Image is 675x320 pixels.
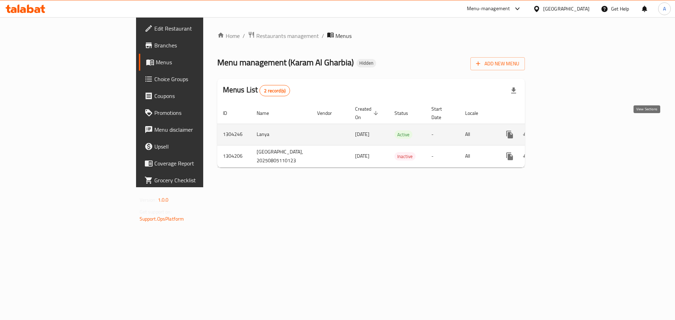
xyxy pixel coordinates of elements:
a: Coverage Report [139,155,249,172]
span: 2 record(s) [260,87,290,94]
a: Grocery Checklist [139,172,249,189]
table: enhanced table [217,103,574,168]
span: A [663,5,666,13]
button: Change Status [518,126,535,143]
button: more [501,126,518,143]
div: Inactive [394,152,416,161]
a: Upsell [139,138,249,155]
span: ID [223,109,236,117]
span: Locale [465,109,487,117]
span: Edit Restaurant [154,24,243,33]
span: Add New Menu [476,59,519,68]
h2: Menus List [223,85,290,96]
span: Active [394,131,412,139]
a: Edit Restaurant [139,20,249,37]
span: Created On [355,105,380,122]
span: Choice Groups [154,75,243,83]
div: Menu-management [467,5,510,13]
td: Lanya [251,124,311,145]
span: 1.0.0 [158,195,169,204]
button: Change Status [518,148,535,165]
span: Grocery Checklist [154,176,243,184]
span: Promotions [154,109,243,117]
span: Vendor [317,109,341,117]
td: - [426,145,459,167]
span: Upsell [154,142,243,151]
span: Coverage Report [154,159,243,168]
button: more [501,148,518,165]
td: [GEOGRAPHIC_DATA], 20250805110123 [251,145,311,167]
span: Get support on: [140,207,172,216]
button: Add New Menu [470,57,525,70]
a: Support.OpsPlatform [140,214,184,223]
div: Active [394,130,412,139]
a: Menus [139,54,249,71]
span: Branches [154,41,243,50]
td: - [426,124,459,145]
a: Menu disclaimer [139,121,249,138]
div: Export file [505,82,522,99]
td: All [459,124,496,145]
th: Actions [496,103,574,124]
a: Promotions [139,104,249,121]
div: [GEOGRAPHIC_DATA] [543,5,590,13]
span: Restaurants management [256,32,319,40]
div: Total records count [259,85,290,96]
span: Name [257,109,278,117]
span: Coupons [154,92,243,100]
span: Version: [140,195,157,204]
span: Menu management ( Karam Al Gharbia ) [217,54,354,70]
a: Restaurants management [248,31,319,40]
span: [DATE] [355,130,369,139]
td: All [459,145,496,167]
a: Coupons [139,87,249,104]
span: [DATE] [355,151,369,161]
nav: breadcrumb [217,31,525,40]
a: Branches [139,37,249,54]
span: Menus [156,58,243,66]
a: Choice Groups [139,71,249,87]
span: Menus [335,32,352,40]
span: Hidden [356,60,376,66]
li: / [322,32,324,40]
span: Menu disclaimer [154,125,243,134]
span: Inactive [394,152,416,161]
div: Hidden [356,59,376,67]
span: Start Date [431,105,451,122]
span: Status [394,109,417,117]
